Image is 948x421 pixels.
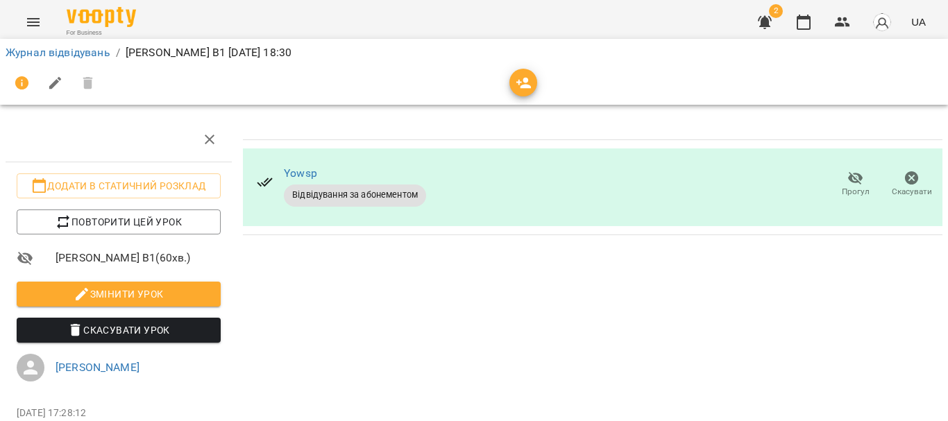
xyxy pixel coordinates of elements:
li: / [116,44,120,61]
button: Скасувати [883,165,940,204]
span: Скасувати Урок [28,322,210,338]
p: [DATE] 17:28:12 [17,406,221,420]
button: Menu [17,6,50,39]
button: Прогул [827,165,883,204]
button: Додати в статичний розклад [17,173,221,198]
span: UA [911,15,926,29]
img: avatar_s.png [872,12,892,32]
button: Скасувати Урок [17,318,221,343]
span: Повторити цей урок [28,214,210,230]
span: Прогул [842,186,870,198]
img: Voopty Logo [67,7,136,27]
button: UA [906,9,931,35]
button: Повторити цей урок [17,209,221,234]
nav: breadcrumb [6,44,942,61]
a: [PERSON_NAME] [56,361,139,374]
span: Відвідування за абонементом [284,189,426,201]
span: 2 [769,4,783,18]
span: For Business [67,28,136,37]
span: Додати в статичний розклад [28,178,210,194]
a: Yowsp [284,166,317,180]
button: Змінити урок [17,282,221,307]
span: Змінити урок [28,286,210,302]
span: Скасувати [892,186,932,198]
a: Журнал відвідувань [6,46,110,59]
p: [PERSON_NAME] В1 [DATE] 18:30 [126,44,291,61]
span: [PERSON_NAME] В1 ( 60 хв. ) [56,250,221,266]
